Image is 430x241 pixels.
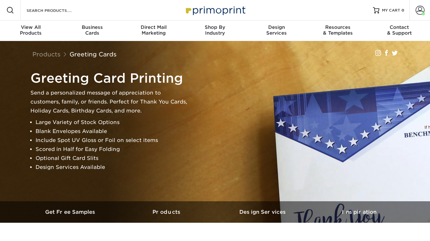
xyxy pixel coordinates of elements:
div: & Support [368,24,430,36]
div: Marketing [123,24,184,36]
a: Products [32,51,61,58]
a: Get Free Samples [23,201,119,223]
li: Large Variety of Stock Options [36,118,191,127]
span: Business [62,24,123,30]
a: Design Services [215,201,311,223]
div: Industry [184,24,246,36]
a: Inspiration [311,201,407,223]
a: Products [119,201,215,223]
span: Direct Mail [123,24,184,30]
span: Design [246,24,307,30]
div: Services [246,24,307,36]
h1: Greeting Card Printing [30,71,191,86]
span: MY CART [382,8,400,13]
h3: Design Services [215,209,311,215]
li: Scored in Half for Easy Folding [36,145,191,154]
h3: Inspiration [311,209,407,215]
input: SEARCH PRODUCTS..... [26,6,88,14]
span: Resources [307,24,369,30]
p: Send a personalized message of appreciation to customers, family, or friends. Perfect for Thank Y... [30,88,191,115]
div: Cards [62,24,123,36]
a: DesignServices [246,21,307,41]
h3: Get Free Samples [23,209,119,215]
li: Optional Gift Card Slits [36,154,191,163]
a: BusinessCards [62,21,123,41]
li: Include Spot UV Gloss or Foil on select items [36,136,191,145]
span: 0 [401,8,404,12]
a: Resources& Templates [307,21,369,41]
img: Primoprint [183,3,247,17]
a: Shop ByIndustry [184,21,246,41]
h3: Products [119,209,215,215]
div: & Templates [307,24,369,36]
li: Design Services Available [36,163,191,172]
li: Blank Envelopes Available [36,127,191,136]
a: Contact& Support [368,21,430,41]
span: Contact [368,24,430,30]
a: Direct MailMarketing [123,21,184,41]
span: Shop By [184,24,246,30]
a: Greeting Cards [70,51,117,58]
